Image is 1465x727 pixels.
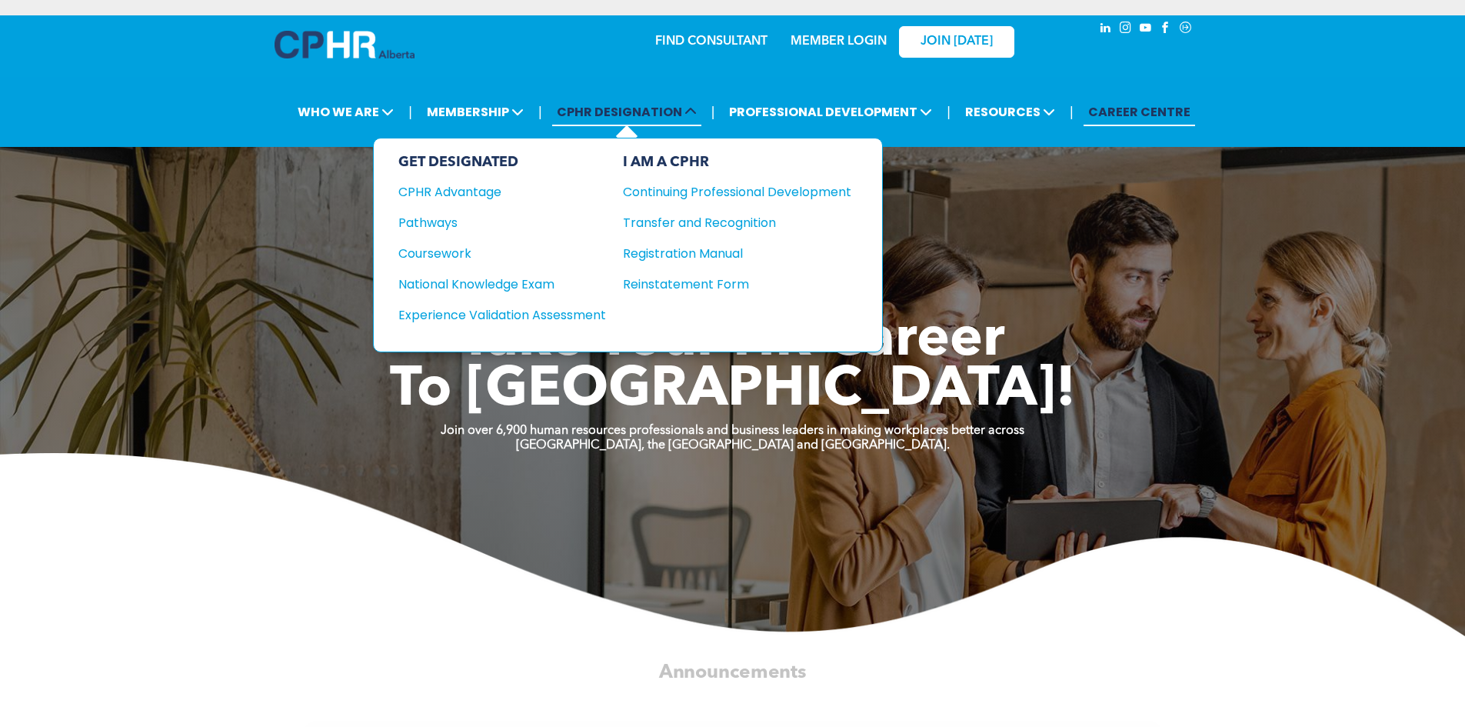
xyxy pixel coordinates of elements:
a: Social network [1177,19,1194,40]
span: CPHR DESIGNATION [552,98,701,126]
a: CPHR Advantage [398,182,606,202]
span: To [GEOGRAPHIC_DATA]! [390,363,1076,419]
a: JOIN [DATE] [899,26,1014,58]
li: | [711,96,715,128]
div: National Knowledge Exam [398,275,585,294]
li: | [408,96,412,128]
strong: Join over 6,900 human resources professionals and business leaders in making workplaces better ac... [441,425,1024,437]
div: I AM A CPHR [623,154,851,171]
a: National Knowledge Exam [398,275,606,294]
a: linkedin [1097,19,1114,40]
div: Reinstatement Form [623,275,828,294]
a: Registration Manual [623,244,851,263]
div: Continuing Professional Development [623,182,828,202]
span: PROFESSIONAL DEVELOPMENT [724,98,937,126]
a: FIND CONSULTANT [655,35,767,48]
span: WHO WE ARE [293,98,398,126]
a: facebook [1157,19,1174,40]
a: Reinstatement Form [623,275,851,294]
a: youtube [1137,19,1154,40]
span: RESOURCES [961,98,1060,126]
li: | [947,96,951,128]
div: Transfer and Recognition [623,213,828,232]
div: Coursework [398,244,585,263]
div: Pathways [398,213,585,232]
div: CPHR Advantage [398,182,585,202]
div: GET DESIGNATED [398,154,606,171]
span: JOIN [DATE] [921,35,993,49]
li: | [1070,96,1074,128]
li: | [538,96,542,128]
a: Experience Validation Assessment [398,305,606,325]
a: Continuing Professional Development [623,182,851,202]
img: A blue and white logo for cp alberta [275,31,415,58]
strong: [GEOGRAPHIC_DATA], the [GEOGRAPHIC_DATA] and [GEOGRAPHIC_DATA]. [516,439,950,452]
a: CAREER CENTRE [1084,98,1195,126]
a: Coursework [398,244,606,263]
a: MEMBER LOGIN [791,35,887,48]
a: Transfer and Recognition [623,213,851,232]
div: Registration Manual [623,244,828,263]
a: Pathways [398,213,606,232]
a: instagram [1117,19,1134,40]
span: MEMBERSHIP [422,98,528,126]
div: Experience Validation Assessment [398,305,585,325]
span: Announcements [659,663,807,682]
